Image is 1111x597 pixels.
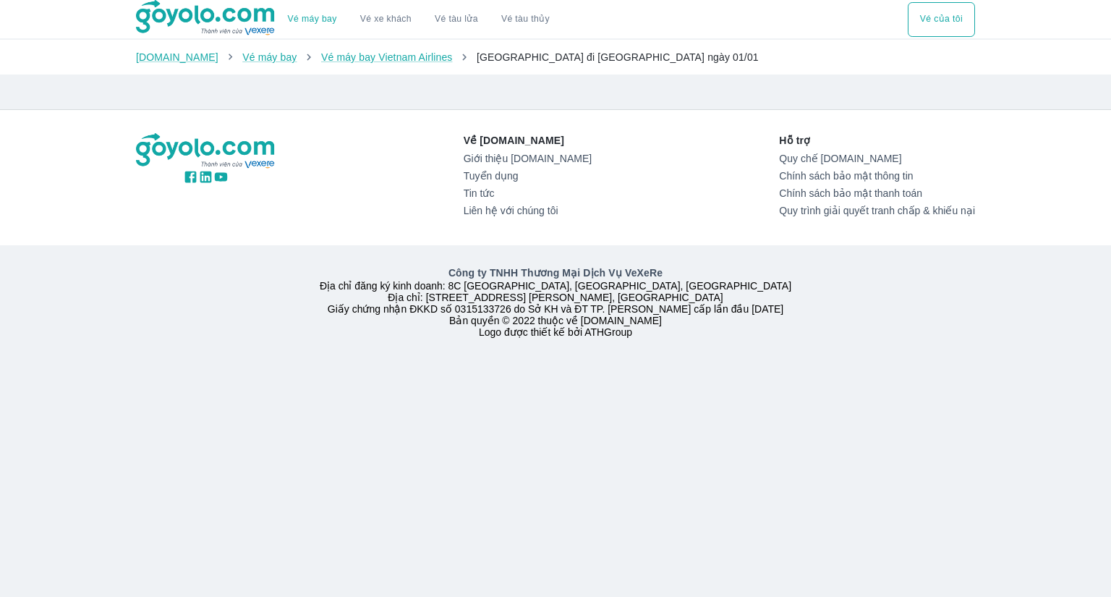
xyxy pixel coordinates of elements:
[464,205,592,216] a: Liên hệ với chúng tôi
[127,266,984,338] div: Địa chỉ đăng ký kinh doanh: 8C [GEOGRAPHIC_DATA], [GEOGRAPHIC_DATA], [GEOGRAPHIC_DATA] Địa chỉ: [...
[908,2,975,37] button: Vé của tôi
[464,153,592,164] a: Giới thiệu [DOMAIN_NAME]
[779,205,975,216] a: Quy trình giải quyết tranh chấp & khiếu nại
[908,2,975,37] div: choose transportation mode
[779,133,975,148] p: Hỗ trợ
[779,187,975,199] a: Chính sách bảo mật thanh toán
[136,51,218,63] a: [DOMAIN_NAME]
[139,266,972,280] p: Công ty TNHH Thương Mại Dịch Vụ VeXeRe
[276,2,561,37] div: choose transportation mode
[242,51,297,63] a: Vé máy bay
[136,50,975,64] nav: breadcrumb
[321,51,453,63] a: Vé máy bay Vietnam Airlines
[477,51,759,63] span: [GEOGRAPHIC_DATA] đi [GEOGRAPHIC_DATA] ngày 01/01
[136,133,276,169] img: logo
[360,14,412,25] a: Vé xe khách
[464,187,592,199] a: Tin tức
[464,170,592,182] a: Tuyển dụng
[288,14,337,25] a: Vé máy bay
[464,133,592,148] p: Về [DOMAIN_NAME]
[779,170,975,182] a: Chính sách bảo mật thông tin
[779,153,975,164] a: Quy chế [DOMAIN_NAME]
[490,2,561,37] button: Vé tàu thủy
[423,2,490,37] a: Vé tàu lửa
